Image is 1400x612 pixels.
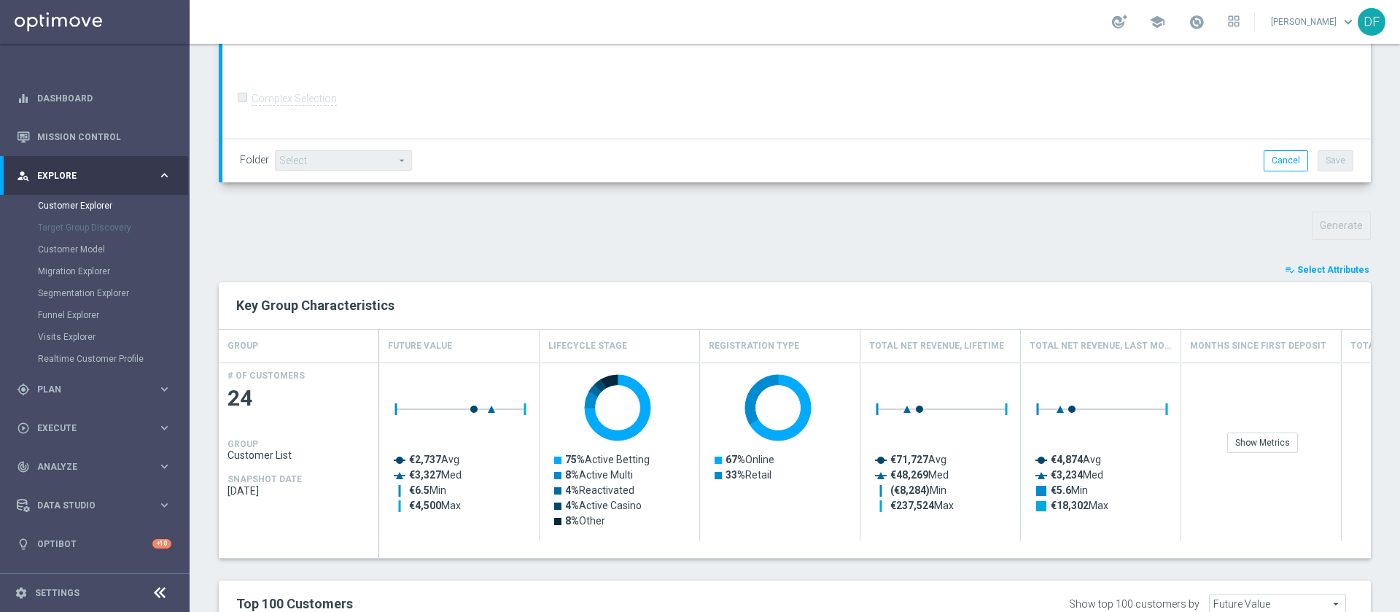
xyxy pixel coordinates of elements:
[16,461,172,473] button: track_changes Analyze keyboard_arrow_right
[726,469,771,481] text: Retail
[37,462,157,471] span: Analyze
[16,500,172,511] div: Data Studio keyboard_arrow_right
[726,469,745,481] tspan: 33%
[157,421,171,435] i: keyboard_arrow_right
[157,498,171,512] i: keyboard_arrow_right
[38,309,152,321] a: Funnel Explorer
[17,79,171,117] div: Dashboard
[1318,150,1353,171] button: Save
[409,469,462,481] text: Med
[227,485,370,497] span: 2025-09-07
[17,92,30,105] i: equalizer
[565,500,579,511] tspan: 4%
[17,499,157,512] div: Data Studio
[17,524,171,563] div: Optibot
[565,515,605,527] text: Other
[1051,469,1084,481] tspan: €3,234
[227,384,370,413] span: 24
[890,454,946,465] text: Avg
[17,169,30,182] i: person_search
[38,195,188,217] div: Customer Explorer
[709,333,799,359] h4: Registration Type
[17,422,30,435] i: play_circle_outline
[38,348,188,370] div: Realtime Customer Profile
[565,500,642,511] text: Active Casino
[37,501,157,510] span: Data Studio
[252,92,337,106] label: Complex Selection
[38,282,188,304] div: Segmentation Explorer
[17,117,171,156] div: Mission Control
[890,484,930,497] tspan: (€8,284)
[17,169,157,182] div: Explore
[1297,265,1369,275] span: Select Attributes
[37,117,171,156] a: Mission Control
[227,474,302,484] h4: SNAPSHOT DATE
[17,422,157,435] div: Execute
[869,333,1004,359] h4: Total Net Revenue, Lifetime
[1190,333,1326,359] h4: Months Since First Deposit
[409,484,446,496] text: Min
[16,422,172,434] button: play_circle_outline Execute keyboard_arrow_right
[17,538,30,551] i: lightbulb
[1051,500,1089,511] tspan: €18,302
[726,454,774,465] text: Online
[37,385,157,394] span: Plan
[1051,454,1084,465] tspan: €4,874
[38,287,152,299] a: Segmentation Explorer
[409,484,429,496] tspan: €6.5
[565,454,650,465] text: Active Betting
[890,500,935,511] tspan: €237,524
[240,154,269,166] label: Folder
[38,200,152,212] a: Customer Explorer
[409,454,459,465] text: Avg
[38,304,188,326] div: Funnel Explorer
[38,260,188,282] div: Migration Explorer
[565,515,579,527] tspan: 8%
[16,384,172,395] button: gps_fixed Plan keyboard_arrow_right
[1285,265,1295,275] i: playlist_add_check
[227,449,370,461] span: Customer List
[17,460,30,473] i: track_changes
[219,363,379,541] div: Press SPACE to select this row.
[890,500,954,511] text: Max
[16,131,172,143] button: Mission Control
[565,484,579,496] tspan: 4%
[388,333,452,359] h4: Future Value
[157,460,171,473] i: keyboard_arrow_right
[1340,14,1356,30] span: keyboard_arrow_down
[38,239,188,260] div: Customer Model
[38,244,152,255] a: Customer Model
[152,539,171,549] div: +10
[1283,262,1371,278] button: playlist_add_check Select Attributes
[1227,433,1298,453] div: Show Metrics
[227,371,305,381] h4: # OF CUSTOMERS
[17,383,30,396] i: gps_fixed
[16,538,172,550] button: lightbulb Optibot +10
[409,500,441,511] tspan: €4,500
[16,93,172,104] button: equalizer Dashboard
[16,170,172,182] button: person_search Explore keyboard_arrow_right
[1069,598,1199,611] div: Show top 100 customers by
[890,454,928,465] tspan: €71,727
[37,171,157,180] span: Explore
[548,333,627,359] h4: Lifecycle Stage
[37,524,152,563] a: Optibot
[17,383,157,396] div: Plan
[409,469,441,481] tspan: €3,327
[1269,11,1358,33] a: [PERSON_NAME]keyboard_arrow_down
[38,326,188,348] div: Visits Explorer
[157,382,171,396] i: keyboard_arrow_right
[890,469,949,481] text: Med
[15,586,28,600] i: settings
[1358,8,1385,36] div: DF
[1312,212,1371,240] button: Generate
[37,424,157,433] span: Execute
[35,589,79,597] a: Settings
[890,484,946,497] text: Min
[890,469,928,481] tspan: €48,269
